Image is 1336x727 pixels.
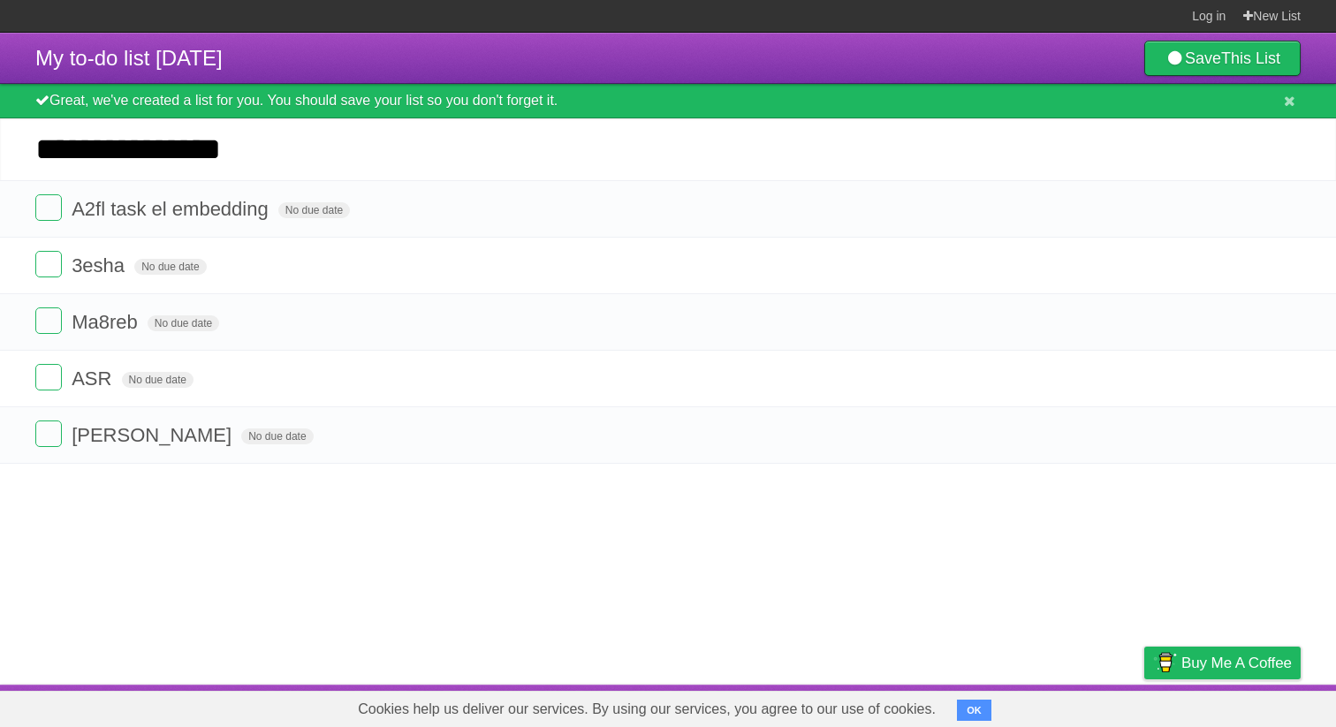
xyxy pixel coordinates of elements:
[35,194,62,221] label: Done
[72,311,142,333] span: Ma8reb
[72,254,129,276] span: 3esha
[35,364,62,390] label: Done
[35,420,62,447] label: Done
[1189,689,1301,723] a: Suggest a feature
[1153,647,1177,678] img: Buy me a coffee
[35,46,223,70] span: My to-do list [DATE]
[278,202,350,218] span: No due date
[35,307,62,334] label: Done
[35,251,62,277] label: Done
[1144,647,1301,679] a: Buy me a coffee
[72,198,273,220] span: A2fl task el embedding
[1121,689,1167,723] a: Privacy
[968,689,1039,723] a: Developers
[148,315,219,331] span: No due date
[1061,689,1100,723] a: Terms
[72,424,236,446] span: [PERSON_NAME]
[1144,41,1301,76] a: SaveThis List
[1181,647,1292,678] span: Buy me a coffee
[909,689,946,723] a: About
[134,259,206,275] span: No due date
[72,367,116,390] span: ASR
[1221,49,1280,67] b: This List
[340,692,953,727] span: Cookies help us deliver our services. By using our services, you agree to our use of cookies.
[122,372,194,388] span: No due date
[241,428,313,444] span: No due date
[957,700,991,721] button: OK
